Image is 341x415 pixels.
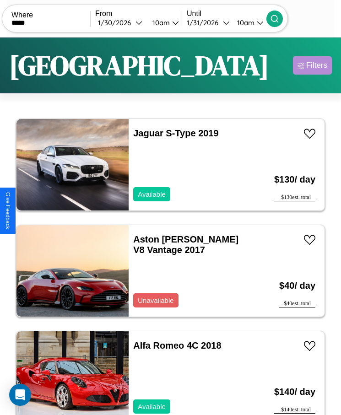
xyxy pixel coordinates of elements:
a: Aston [PERSON_NAME] V8 Vantage 2017 [133,234,238,255]
button: 10am [230,18,266,27]
div: Open Intercom Messenger [9,384,31,406]
a: Jaguar S-Type 2019 [133,128,218,138]
div: 1 / 30 / 2026 [98,18,135,27]
div: 10am [148,18,172,27]
label: Until [187,10,266,18]
button: 10am [145,18,182,27]
h3: $ 130 / day [274,165,315,194]
p: Unavailable [138,294,173,307]
div: 1 / 31 / 2026 [187,18,223,27]
div: Filters [306,61,327,70]
p: Available [138,188,166,200]
h3: $ 140 / day [274,377,315,406]
button: 1/30/2026 [95,18,145,27]
div: $ 40 est. total [279,300,315,307]
a: Alfa Romeo 4C 2018 [133,340,221,350]
h1: [GEOGRAPHIC_DATA] [9,47,269,84]
h3: $ 40 / day [279,271,315,300]
label: From [95,10,182,18]
div: $ 140 est. total [274,406,315,414]
div: Give Feedback [5,192,11,229]
button: Filters [293,56,332,75]
p: Available [138,400,166,413]
label: Where [11,11,90,19]
div: 10am [233,18,257,27]
div: $ 130 est. total [274,194,315,201]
